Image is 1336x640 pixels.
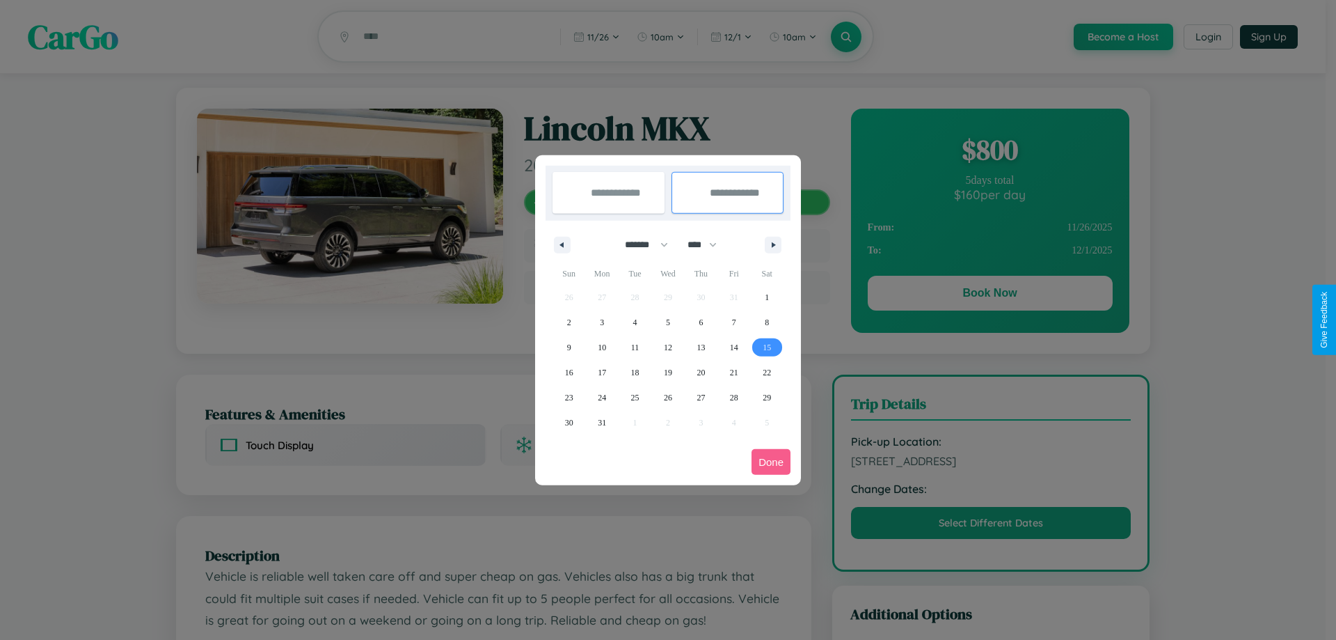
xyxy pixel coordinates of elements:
[763,360,771,385] span: 22
[552,410,585,435] button: 30
[651,335,684,360] button: 12
[619,263,651,285] span: Tue
[598,335,606,360] span: 10
[651,360,684,385] button: 19
[763,335,771,360] span: 15
[730,385,738,410] span: 28
[619,360,651,385] button: 18
[1319,292,1329,348] div: Give Feedback
[598,410,606,435] span: 31
[552,335,585,360] button: 9
[565,360,573,385] span: 16
[633,310,637,335] span: 4
[585,263,618,285] span: Mon
[717,310,750,335] button: 7
[730,335,738,360] span: 14
[552,310,585,335] button: 2
[664,385,672,410] span: 26
[717,335,750,360] button: 14
[763,385,771,410] span: 29
[585,310,618,335] button: 3
[567,310,571,335] span: 2
[619,310,651,335] button: 4
[730,360,738,385] span: 21
[697,335,705,360] span: 13
[685,385,717,410] button: 27
[751,385,784,410] button: 29
[751,360,784,385] button: 22
[631,360,639,385] span: 18
[697,360,705,385] span: 20
[751,285,784,310] button: 1
[600,310,604,335] span: 3
[585,410,618,435] button: 31
[565,410,573,435] span: 30
[666,310,670,335] span: 5
[751,449,790,475] button: Done
[765,285,769,310] span: 1
[751,310,784,335] button: 8
[732,310,736,335] span: 7
[717,360,750,385] button: 21
[685,263,717,285] span: Thu
[651,263,684,285] span: Wed
[697,385,705,410] span: 27
[565,385,573,410] span: 23
[598,360,606,385] span: 17
[585,335,618,360] button: 10
[567,335,571,360] span: 9
[651,385,684,410] button: 26
[619,385,651,410] button: 25
[619,335,651,360] button: 11
[585,360,618,385] button: 17
[685,335,717,360] button: 13
[664,360,672,385] span: 19
[685,360,717,385] button: 20
[552,360,585,385] button: 16
[685,310,717,335] button: 6
[751,263,784,285] span: Sat
[631,335,639,360] span: 11
[585,385,618,410] button: 24
[717,385,750,410] button: 28
[552,263,585,285] span: Sun
[765,310,769,335] span: 8
[664,335,672,360] span: 12
[598,385,606,410] span: 24
[699,310,703,335] span: 6
[631,385,639,410] span: 25
[552,385,585,410] button: 23
[751,335,784,360] button: 15
[651,310,684,335] button: 5
[717,263,750,285] span: Fri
